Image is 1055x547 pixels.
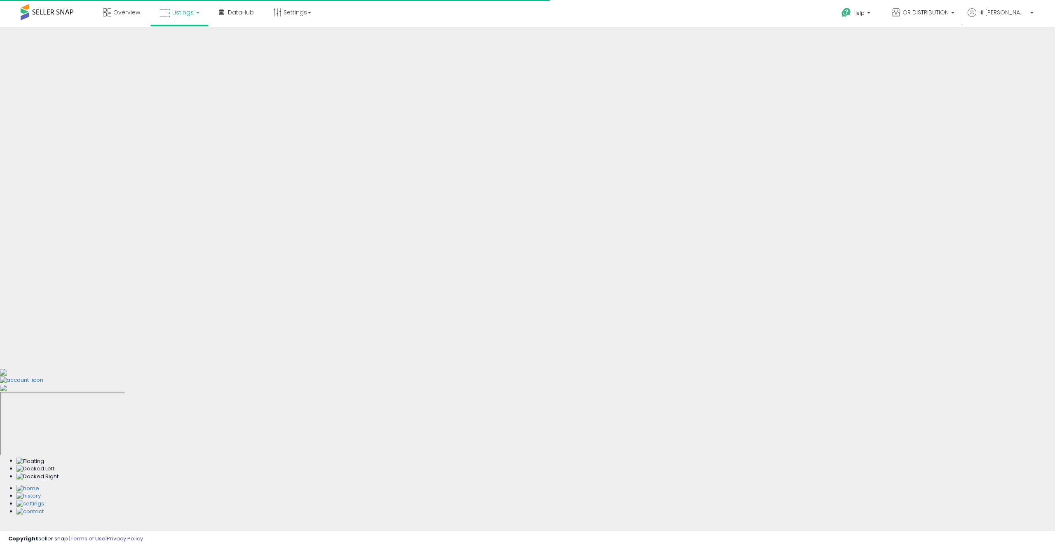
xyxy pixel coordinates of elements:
span: Help [853,9,865,16]
img: Floating [16,458,44,465]
img: Home [16,485,39,493]
img: Docked Left [16,465,54,473]
i: Get Help [841,7,851,18]
span: Hi [PERSON_NAME] [978,8,1028,16]
a: Hi [PERSON_NAME] [968,8,1034,27]
span: DataHub [228,8,254,16]
a: Help [835,1,879,27]
img: History [16,492,41,500]
img: Settings [16,500,44,508]
img: Contact [16,508,44,516]
span: Overview [113,8,140,16]
span: OR DISTRIBUTION [903,8,949,16]
span: Listings [172,8,194,16]
img: Docked Right [16,473,59,481]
